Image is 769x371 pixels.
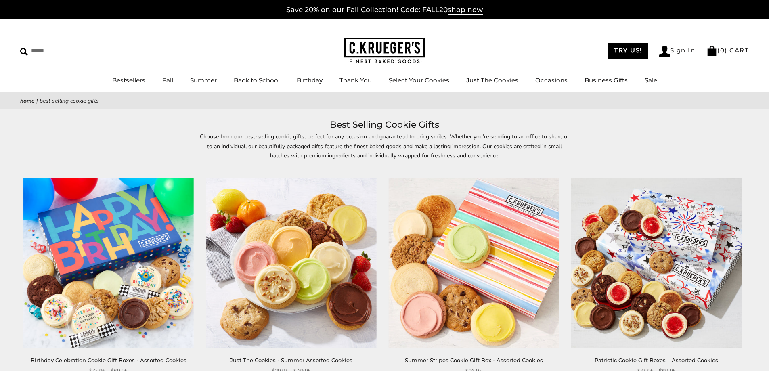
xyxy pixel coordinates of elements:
[339,76,372,84] a: Thank You
[32,117,737,132] h1: Best Selling Cookie Gifts
[20,48,28,56] img: Search
[405,357,543,363] a: Summer Stripes Cookie Gift Box - Assorted Cookies
[585,76,628,84] a: Business Gifts
[230,357,352,363] a: Just The Cookies - Summer Assorted Cookies
[20,96,749,105] nav: breadcrumbs
[199,132,570,169] p: Choose from our best-selling cookie gifts, perfect for any occasion and guaranteed to bring smile...
[389,178,559,348] img: Summer Stripes Cookie Gift Box - Assorted Cookies
[286,6,483,15] a: Save 20% on our Fall Collection! Code: FALL20shop now
[112,76,145,84] a: Bestsellers
[190,76,217,84] a: Summer
[40,97,99,105] span: Best Selling Cookie Gifts
[535,76,568,84] a: Occasions
[20,97,35,105] a: Home
[31,357,186,363] a: Birthday Celebration Cookie Gift Boxes - Assorted Cookies
[344,38,425,64] img: C.KRUEGER'S
[162,76,173,84] a: Fall
[36,97,38,105] span: |
[706,46,749,54] a: (0) CART
[206,178,376,348] img: Just The Cookies - Summer Assorted Cookies
[608,43,648,59] a: TRY US!
[645,76,657,84] a: Sale
[234,76,280,84] a: Back to School
[659,46,670,57] img: Account
[720,46,725,54] span: 0
[389,76,449,84] a: Select Your Cookies
[706,46,717,56] img: Bag
[297,76,323,84] a: Birthday
[448,6,483,15] span: shop now
[659,46,696,57] a: Sign In
[595,357,718,363] a: Patriotic Cookie Gift Boxes – Assorted Cookies
[23,178,194,348] img: Birthday Celebration Cookie Gift Boxes - Assorted Cookies
[20,44,116,57] input: Search
[571,178,742,348] img: Patriotic Cookie Gift Boxes – Assorted Cookies
[466,76,518,84] a: Just The Cookies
